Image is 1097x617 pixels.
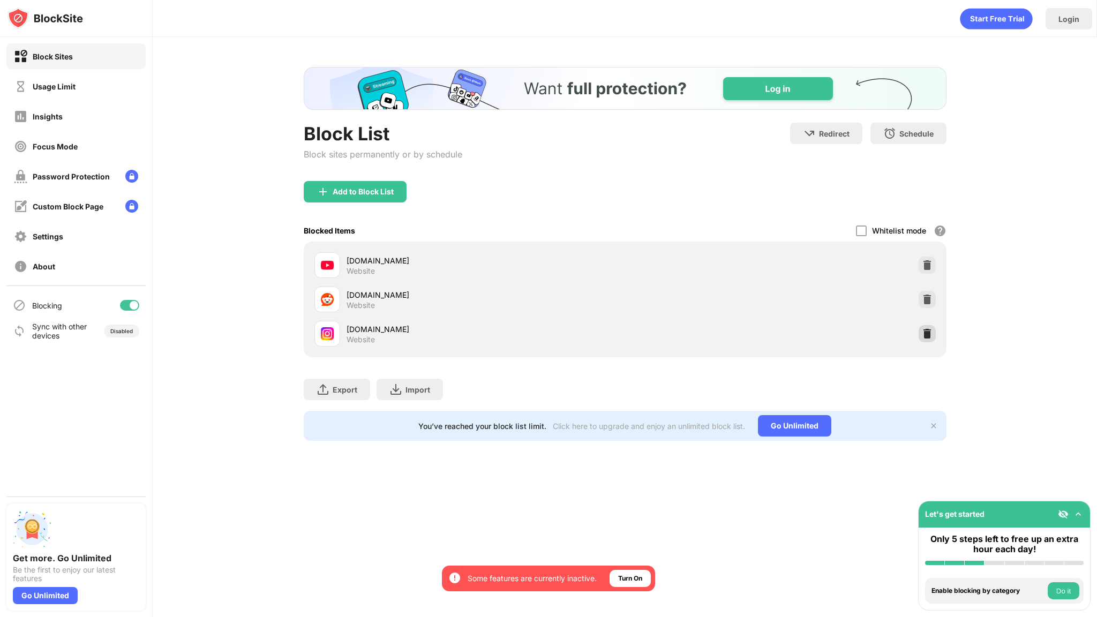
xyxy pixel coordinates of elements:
[1073,509,1084,520] img: omni-setup-toggle.svg
[14,260,27,273] img: about-off.svg
[347,255,625,266] div: [DOMAIN_NAME]
[448,571,461,584] img: error-circle-white.svg
[1058,509,1069,520] img: eye-not-visible.svg
[33,52,73,61] div: Block Sites
[468,573,597,584] div: Some features are currently inactive.
[321,293,334,306] img: favicons
[929,422,938,430] img: x-button.svg
[13,299,26,312] img: blocking-icon.svg
[347,266,375,276] div: Website
[960,8,1033,29] div: animation
[553,422,745,431] div: Click here to upgrade and enjoy an unlimited block list.
[125,170,138,183] img: lock-menu.svg
[333,385,357,394] div: Export
[14,200,27,213] img: customize-block-page-off.svg
[32,301,62,310] div: Blocking
[418,422,546,431] div: You’ve reached your block list limit.
[872,226,926,235] div: Whitelist mode
[33,112,63,121] div: Insights
[33,262,55,271] div: About
[618,573,642,584] div: Turn On
[33,172,110,181] div: Password Protection
[304,67,946,110] iframe: Banner
[110,328,133,334] div: Disabled
[13,325,26,337] img: sync-icon.svg
[321,327,334,340] img: favicons
[304,149,462,160] div: Block sites permanently or by schedule
[925,534,1084,554] div: Only 5 steps left to free up an extra hour each day!
[925,509,985,518] div: Let's get started
[347,289,625,300] div: [DOMAIN_NAME]
[1048,582,1079,599] button: Do it
[13,553,139,563] div: Get more. Go Unlimited
[33,142,78,151] div: Focus Mode
[347,335,375,344] div: Website
[13,587,78,604] div: Go Unlimited
[321,259,334,272] img: favicons
[125,200,138,213] img: lock-menu.svg
[333,187,394,196] div: Add to Block List
[33,82,76,91] div: Usage Limit
[14,140,27,153] img: focus-off.svg
[405,385,430,394] div: Import
[32,322,87,340] div: Sync with other devices
[1058,14,1079,24] div: Login
[14,230,27,243] img: settings-off.svg
[347,300,375,310] div: Website
[7,7,83,29] img: logo-blocksite.svg
[13,510,51,548] img: push-unlimited.svg
[33,232,63,241] div: Settings
[14,110,27,123] img: insights-off.svg
[14,80,27,93] img: time-usage-off.svg
[14,170,27,183] img: password-protection-off.svg
[14,50,27,63] img: block-on.svg
[304,226,355,235] div: Blocked Items
[819,129,850,138] div: Redirect
[33,202,103,211] div: Custom Block Page
[899,129,934,138] div: Schedule
[931,587,1045,595] div: Enable blocking by category
[347,323,625,335] div: [DOMAIN_NAME]
[758,415,831,437] div: Go Unlimited
[304,123,462,145] div: Block List
[13,566,139,583] div: Be the first to enjoy our latest features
